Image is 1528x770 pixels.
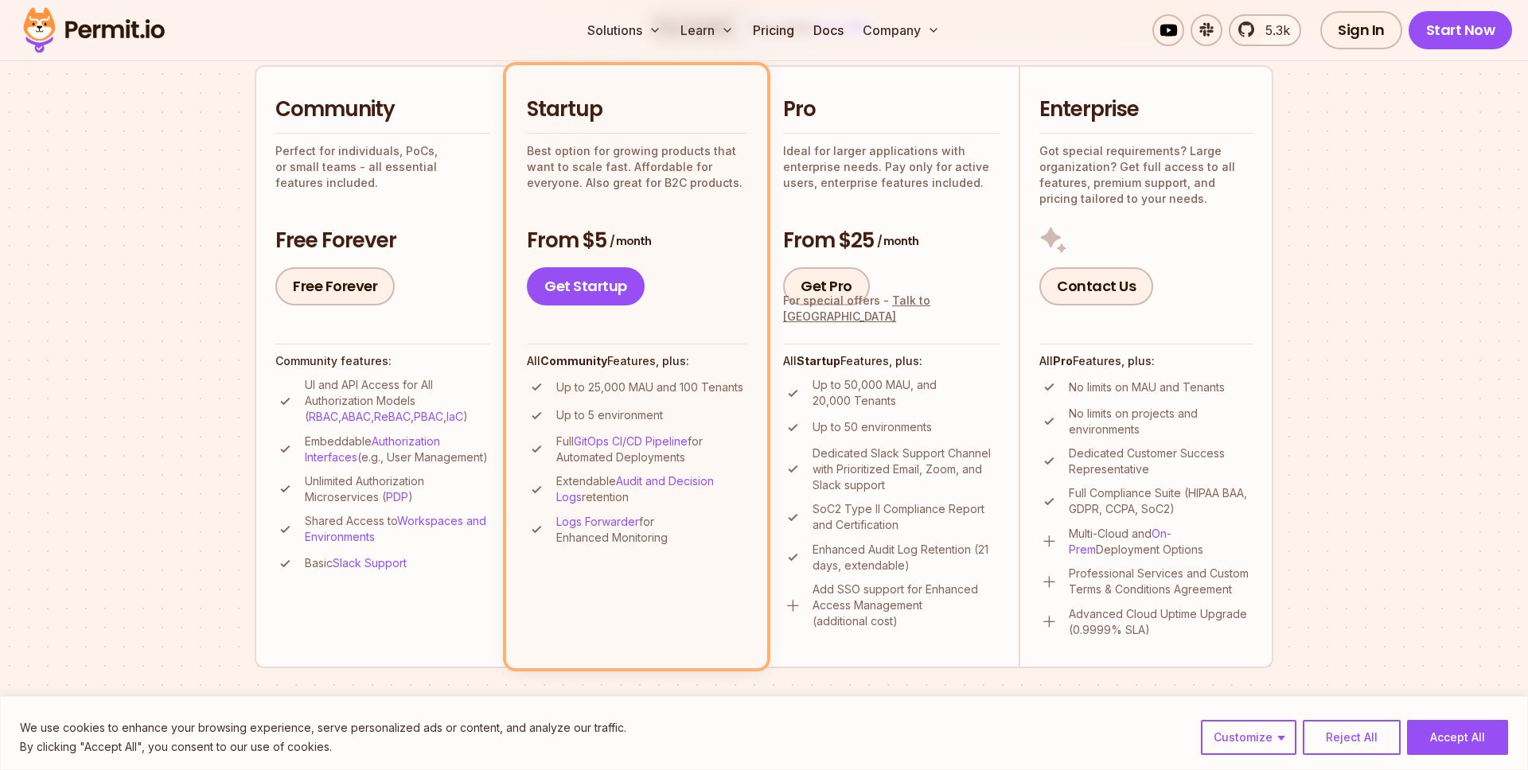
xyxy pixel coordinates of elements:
h2: Pro [783,95,1000,124]
a: 5.3k [1229,14,1301,46]
p: Shared Access to [305,513,490,545]
p: Embeddable (e.g., User Management) [305,434,490,465]
a: Slack Support [333,556,407,570]
a: PBAC [414,410,443,423]
a: Sign In [1320,11,1402,49]
p: Dedicated Customer Success Representative [1069,445,1253,477]
p: UI and API Access for All Authorization Models ( , , , , ) [305,377,490,425]
button: Solutions [581,14,668,46]
p: Extendable retention [556,473,746,505]
a: Free Forever [275,267,395,305]
button: Customize [1201,720,1296,755]
p: Ideal for larger applications with enterprise needs. Pay only for active users, enterprise featur... [783,143,1000,191]
a: GitOps CI/CD Pipeline [574,434,688,448]
a: Authorization Interfaces [305,434,440,464]
p: Professional Services and Custom Terms & Conditions Agreement [1069,566,1253,597]
strong: Pro [1053,354,1073,367]
span: / month [877,233,918,249]
a: RBAC [309,410,338,423]
h4: All Features, plus: [783,353,1000,369]
a: Contact Us [1039,267,1153,305]
button: Accept All [1407,720,1508,755]
h2: Community [275,95,490,124]
p: No limits on projects and environments [1069,406,1253,437]
a: ReBAC [374,410,411,423]
p: Full for Automated Deployments [556,434,746,465]
button: Company [856,14,946,46]
h2: Startup [527,95,746,124]
p: Enhanced Audit Log Retention (21 days, extendable) [813,542,1000,574]
p: for Enhanced Monitoring [556,514,746,546]
a: Pricing [746,14,801,46]
p: Got special requirements? Large organization? Get full access to all features, premium support, a... [1039,143,1253,207]
div: For special offers - [783,293,1000,325]
p: Up to 50 environments [813,419,932,435]
a: Start Now [1409,11,1513,49]
h3: From $25 [783,227,1000,255]
h4: Community features: [275,353,490,369]
a: On-Prem [1069,527,1171,556]
p: By clicking "Accept All", you consent to our use of cookies. [20,737,626,756]
p: No limits on MAU and Tenants [1069,379,1225,395]
strong: Startup [797,354,840,367]
p: Add SSO support for Enhanced Access Management (additional cost) [813,581,1000,629]
p: We use cookies to enhance your browsing experience, serve personalized ads or content, and analyz... [20,718,626,737]
h3: From $5 [527,227,746,255]
a: PDP [386,490,408,504]
p: Dedicated Slack Support Channel with Prioritized Email, Zoom, and Slack support [813,445,1000,493]
a: Logs Forwarder [556,515,639,528]
strong: Community [540,354,607,367]
p: SoC2 Type II Compliance Report and Certification [813,501,1000,533]
p: Basic [305,555,407,571]
h2: Enterprise [1039,95,1253,124]
p: Up to 5 environment [556,407,663,423]
p: Best option for growing products that want to scale fast. Affordable for everyone. Also great for... [527,143,746,191]
a: Audit and Decision Logs [556,474,714,504]
a: ABAC [341,410,371,423]
a: Get Pro [783,267,870,305]
h4: All Features, plus: [527,353,746,369]
p: Full Compliance Suite (HIPAA BAA, GDPR, CCPA, SoC2) [1069,485,1253,517]
a: Get Startup [527,267,645,305]
span: / month [610,233,651,249]
p: Advanced Cloud Uptime Upgrade (0.9999% SLA) [1069,606,1253,638]
p: Perfect for individuals, PoCs, or small teams - all essential features included. [275,143,490,191]
a: IaC [446,410,463,423]
button: Reject All [1303,720,1401,755]
h4: All Features, plus: [1039,353,1253,369]
p: Up to 50,000 MAU, and 20,000 Tenants [813,377,1000,409]
p: Up to 25,000 MAU and 100 Tenants [556,379,743,395]
span: 5.3k [1256,21,1290,40]
h3: Free Forever [275,227,490,255]
p: Unlimited Authorization Microservices ( ) [305,473,490,505]
button: Learn [674,14,740,46]
a: Docs [807,14,850,46]
img: Permit logo [16,3,172,57]
p: Multi-Cloud and Deployment Options [1069,526,1253,558]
